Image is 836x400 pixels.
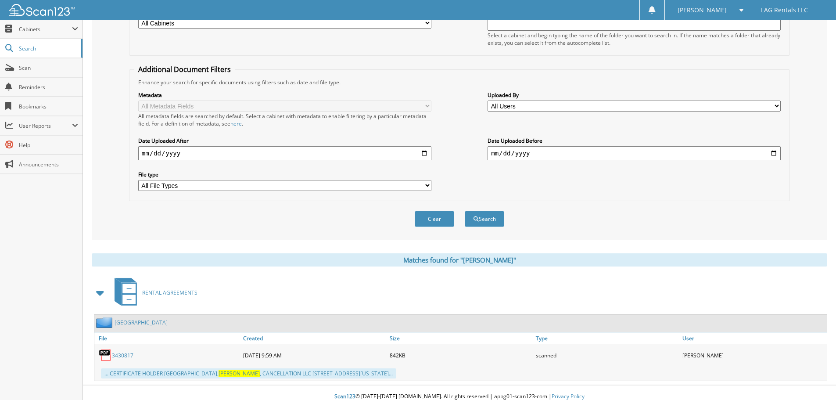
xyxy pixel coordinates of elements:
[19,45,77,52] span: Search
[109,275,197,310] a: RENTAL AGREEMENTS
[388,346,534,364] div: 842KB
[241,332,388,344] a: Created
[138,137,431,144] label: Date Uploaded After
[92,253,827,267] div: Matches found for "[PERSON_NAME]"
[19,103,78,110] span: Bookmarks
[19,64,78,72] span: Scan
[19,141,78,149] span: Help
[334,393,355,400] span: Scan123
[9,4,75,16] img: scan123-logo-white.svg
[678,7,727,13] span: [PERSON_NAME]
[138,112,431,127] div: All metadata fields are searched by default. Select a cabinet with metadata to enable filtering b...
[415,211,454,227] button: Clear
[230,120,242,127] a: here
[138,146,431,160] input: start
[115,319,168,326] a: [GEOGRAPHIC_DATA]
[680,332,827,344] a: User
[96,317,115,328] img: folder2.png
[134,79,785,86] div: Enhance your search for specific documents using filters such as date and file type.
[465,211,504,227] button: Search
[680,346,827,364] div: [PERSON_NAME]
[219,370,260,377] span: [PERSON_NAME]
[138,171,431,178] label: File type
[94,332,241,344] a: File
[552,393,585,400] a: Privacy Policy
[488,91,781,99] label: Uploaded By
[19,122,72,130] span: User Reports
[761,7,808,13] span: LAG Rentals LLC
[138,91,431,99] label: Metadata
[99,349,112,362] img: PDF.png
[534,332,680,344] a: Type
[101,368,396,378] div: ... CERTIFICATE HOLDER [GEOGRAPHIC_DATA], , CANCELLATION LLC [STREET_ADDRESS][US_STATE]...
[19,25,72,33] span: Cabinets
[388,332,534,344] a: Size
[488,137,781,144] label: Date Uploaded Before
[112,352,133,359] a: 3430817
[241,346,388,364] div: [DATE] 9:59 AM
[142,289,197,296] span: RENTAL AGREEMENTS
[488,146,781,160] input: end
[19,83,78,91] span: Reminders
[134,65,235,74] legend: Additional Document Filters
[488,32,781,47] div: Select a cabinet and begin typing the name of the folder you want to search in. If the name match...
[19,161,78,168] span: Announcements
[534,346,680,364] div: scanned
[792,358,836,400] iframe: Chat Widget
